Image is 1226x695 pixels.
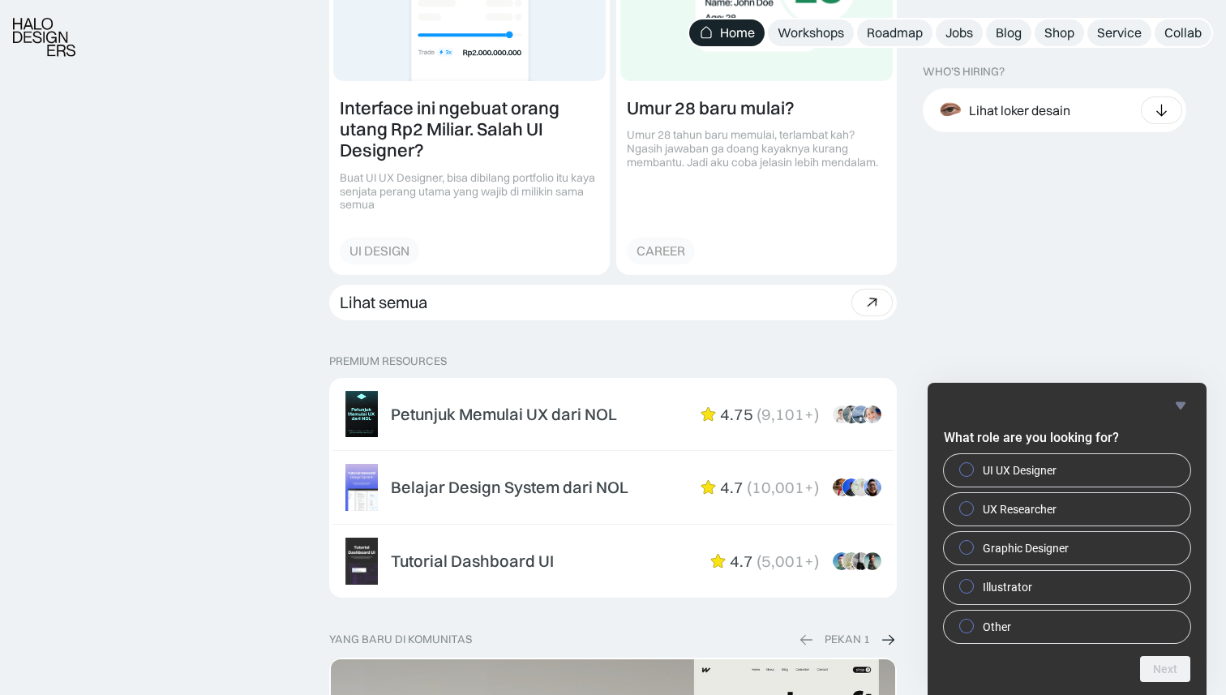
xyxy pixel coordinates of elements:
[814,405,819,424] div: )
[1035,19,1084,46] a: Shop
[1155,19,1211,46] a: Collab
[1097,24,1142,41] div: Service
[768,19,854,46] a: Workshops
[814,551,819,571] div: )
[986,19,1031,46] a: Blog
[983,462,1057,478] span: UI UX Designer
[329,354,897,368] p: PREMIUM RESOURCES
[825,633,870,646] div: PEKAN 1
[757,551,761,571] div: (
[1140,656,1190,682] button: Next question
[332,381,894,448] a: Petunjuk Memulai UX dari NOL4.75(9,101+)
[340,293,427,312] div: Lihat semua
[814,478,819,497] div: )
[761,405,814,424] div: 9,101+
[332,454,894,521] a: Belajar Design System dari NOL4.7(10,001+)
[752,478,814,497] div: 10,001+
[720,405,753,424] div: 4.75
[1044,24,1074,41] div: Shop
[1087,19,1151,46] a: Service
[969,101,1070,118] div: Lihat loker desain
[983,501,1057,517] span: UX Researcher
[857,19,932,46] a: Roadmap
[944,428,1190,448] h2: What role are you looking for?
[757,405,761,424] div: (
[983,619,1011,635] span: Other
[936,19,983,46] a: Jobs
[720,24,755,41] div: Home
[983,540,1069,556] span: Graphic Designer
[332,528,894,594] a: Tutorial Dashboard UI4.7(5,001+)
[944,396,1190,682] div: What role are you looking for?
[996,24,1022,41] div: Blog
[867,24,923,41] div: Roadmap
[1164,24,1202,41] div: Collab
[391,478,628,497] div: Belajar Design System dari NOL
[720,478,744,497] div: 4.7
[944,454,1190,643] div: What role are you looking for?
[945,24,973,41] div: Jobs
[923,65,1005,79] div: WHO’S HIRING?
[778,24,844,41] div: Workshops
[391,405,617,424] div: Petunjuk Memulai UX dari NOL
[689,19,765,46] a: Home
[983,579,1032,595] span: Illustrator
[730,551,753,571] div: 4.7
[761,551,814,571] div: 5,001+
[747,478,752,497] div: (
[1171,396,1190,415] button: Hide survey
[329,285,897,320] a: Lihat semua
[391,551,554,571] div: Tutorial Dashboard UI
[329,633,472,646] div: yang baru di komunitas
